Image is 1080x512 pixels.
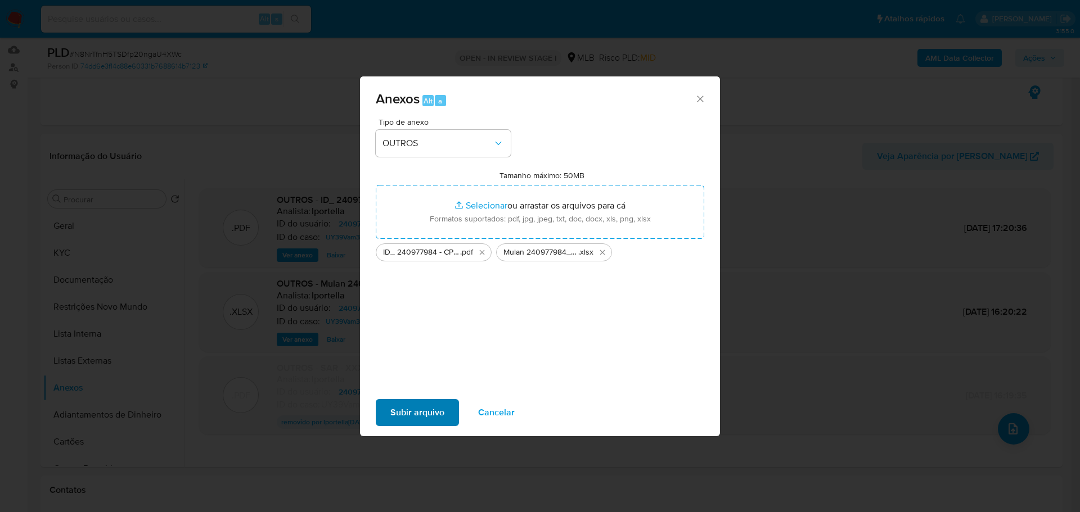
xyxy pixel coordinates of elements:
[376,89,420,108] span: Anexos
[379,118,514,126] span: Tipo de anexo
[463,399,529,426] button: Cancelar
[695,93,705,103] button: Fechar
[438,96,442,106] span: a
[383,247,460,258] span: ID_ 240977984 - CPF 62750046734 - [PERSON_NAME]
[376,239,704,261] ul: Arquivos selecionados
[424,96,433,106] span: Alt
[475,246,489,259] button: Excluir ID_ 240977984 - CPF 62750046734 - FELIPE BEDRAN CALIL.pdf
[382,138,493,149] span: OUTROS
[376,130,511,157] button: OUTROS
[460,247,473,258] span: .pdf
[376,399,459,426] button: Subir arquivo
[596,246,609,259] button: Excluir Mulan 240977984_2025_08_25_15_31_27.xlsx
[478,400,515,425] span: Cancelar
[578,247,593,258] span: .xlsx
[390,400,444,425] span: Subir arquivo
[503,247,578,258] span: Mulan 240977984_2025_08_25_15_31_27
[499,170,584,180] label: Tamanho máximo: 50MB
